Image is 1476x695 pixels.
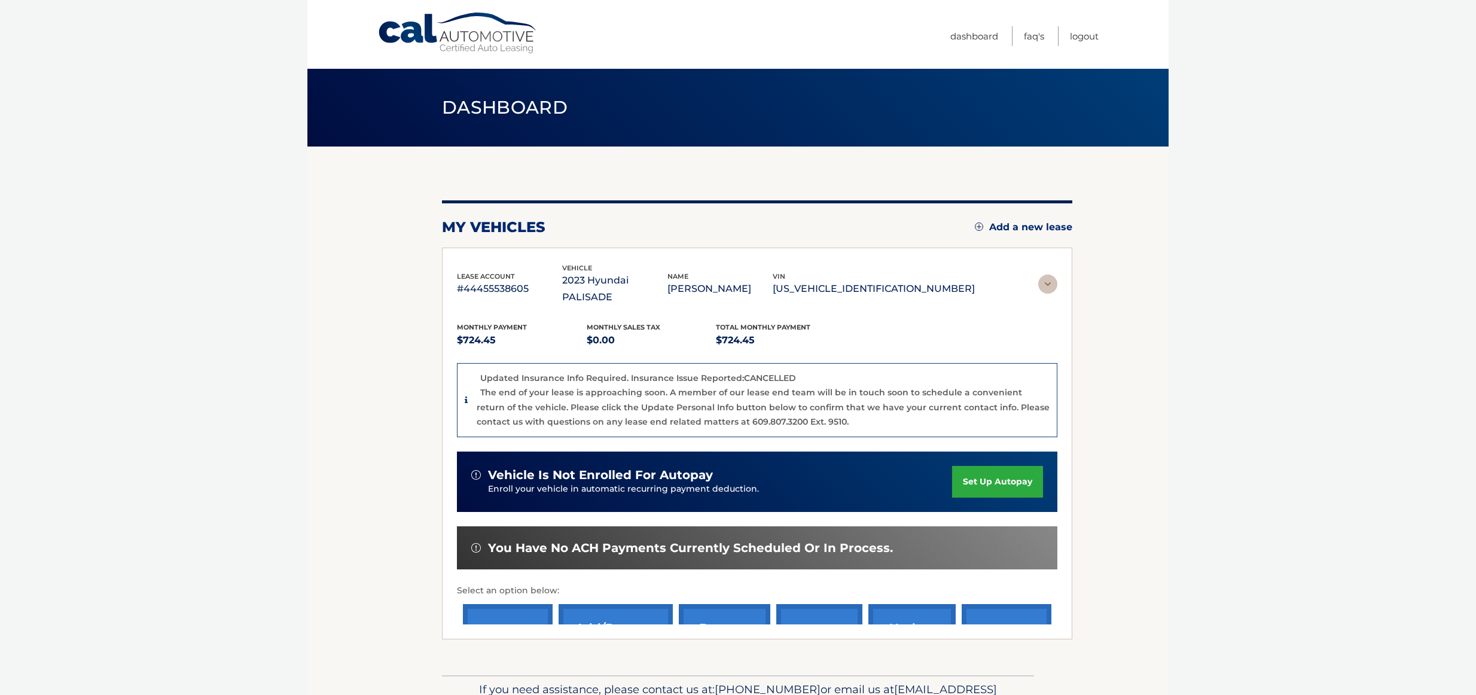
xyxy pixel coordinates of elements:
a: update personal info [868,604,956,682]
a: Add/Remove bank account info [559,604,673,682]
span: Dashboard [442,96,568,118]
span: Total Monthly Payment [716,323,810,331]
a: FAQ's [1024,26,1044,46]
span: You have no ACH payments currently scheduled or in process. [488,541,893,556]
span: Monthly sales Tax [587,323,660,331]
a: payment history [962,604,1051,682]
span: name [667,272,688,281]
a: Cal Automotive [377,12,539,54]
img: alert-white.svg [471,470,481,480]
img: accordion-rest.svg [1038,275,1057,294]
p: #44455538605 [457,281,562,297]
p: Select an option below: [457,584,1057,598]
p: $0.00 [587,332,716,349]
a: Logout [1070,26,1099,46]
p: Enroll your vehicle in automatic recurring payment deduction. [488,483,952,496]
p: $724.45 [716,332,846,349]
span: vehicle [562,264,592,272]
span: vehicle is not enrolled for autopay [488,468,713,483]
a: set up autopay [952,466,1043,498]
p: [PERSON_NAME] [667,281,773,297]
p: The end of your lease is approaching soon. A member of our lease end team will be in touch soon t... [477,387,1050,427]
span: lease account [457,272,515,281]
span: vin [773,272,785,281]
h2: my vehicles [442,218,545,236]
p: 2023 Hyundai PALISADE [562,272,667,306]
img: alert-white.svg [471,543,481,553]
a: request purchase price [679,604,770,682]
a: account details [776,604,862,682]
a: Dashboard [950,26,998,46]
a: Add a new lease [975,221,1072,233]
a: make a payment [463,604,553,682]
p: Updated Insurance Info Required. Insurance Issue Reported:CANCELLED [480,373,796,383]
img: add.svg [975,222,983,231]
p: $724.45 [457,332,587,349]
span: Monthly Payment [457,323,527,331]
p: [US_VEHICLE_IDENTIFICATION_NUMBER] [773,281,975,297]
